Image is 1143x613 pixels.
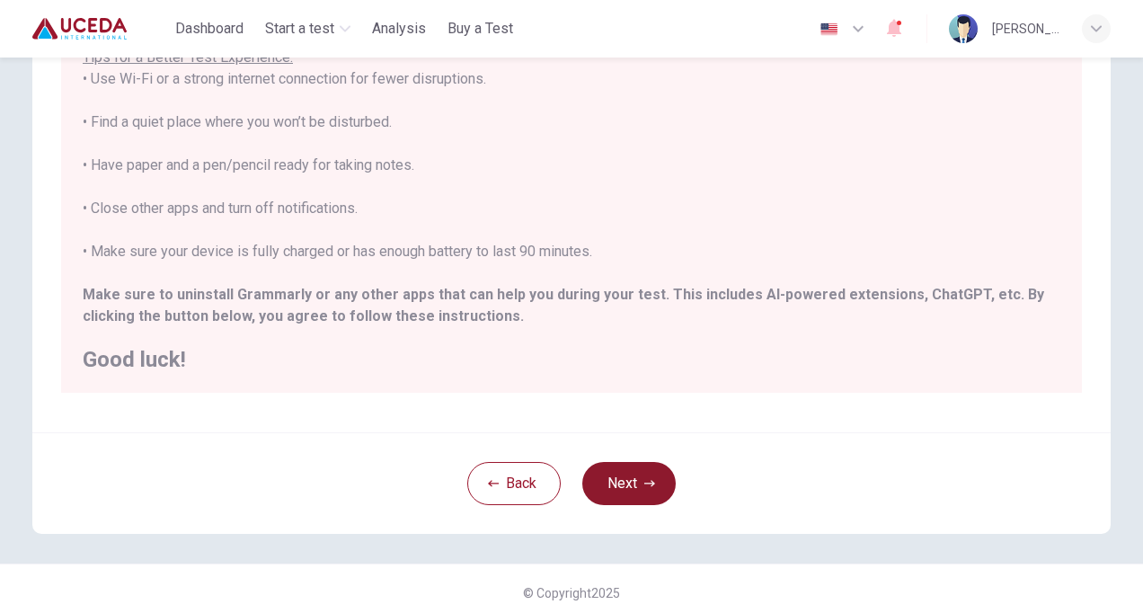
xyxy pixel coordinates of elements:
[447,18,513,40] span: Buy a Test
[168,13,251,45] button: Dashboard
[582,462,676,505] button: Next
[992,18,1060,40] div: [PERSON_NAME]
[265,18,334,40] span: Start a test
[32,11,127,47] img: Uceda logo
[365,13,433,45] button: Analysis
[32,11,168,47] a: Uceda logo
[440,13,520,45] button: Buy a Test
[258,13,358,45] button: Start a test
[372,18,426,40] span: Analysis
[467,462,561,505] button: Back
[83,286,1024,303] b: Make sure to uninstall Grammarly or any other apps that can help you during your test. This inclu...
[83,349,1060,370] h2: Good luck!
[175,18,244,40] span: Dashboard
[523,586,620,600] span: © Copyright 2025
[818,22,840,36] img: en
[949,14,978,43] img: Profile picture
